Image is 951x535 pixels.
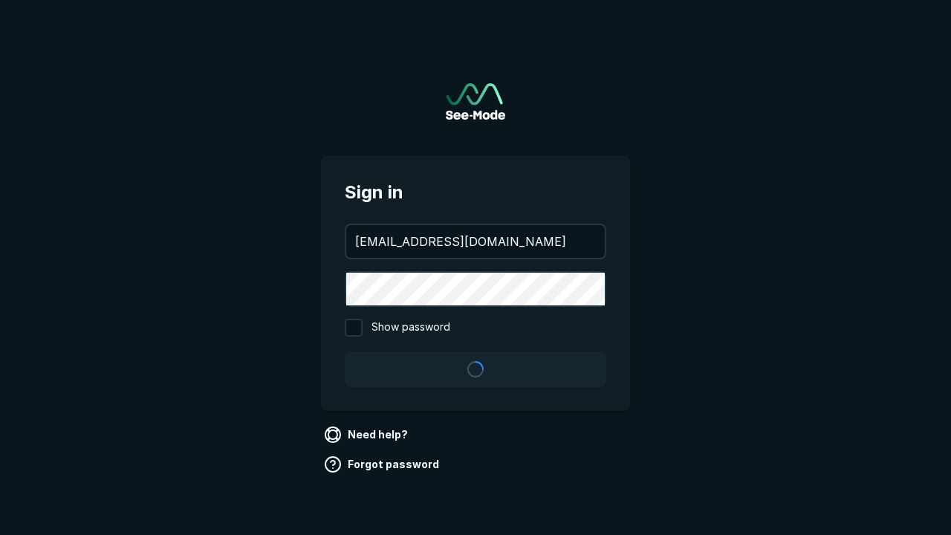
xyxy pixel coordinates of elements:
span: Show password [371,319,450,337]
input: your@email.com [346,225,605,258]
span: Sign in [345,179,606,206]
a: Need help? [321,423,414,447]
a: Forgot password [321,453,445,476]
img: See-Mode Logo [446,83,505,120]
a: Go to sign in [446,83,505,120]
